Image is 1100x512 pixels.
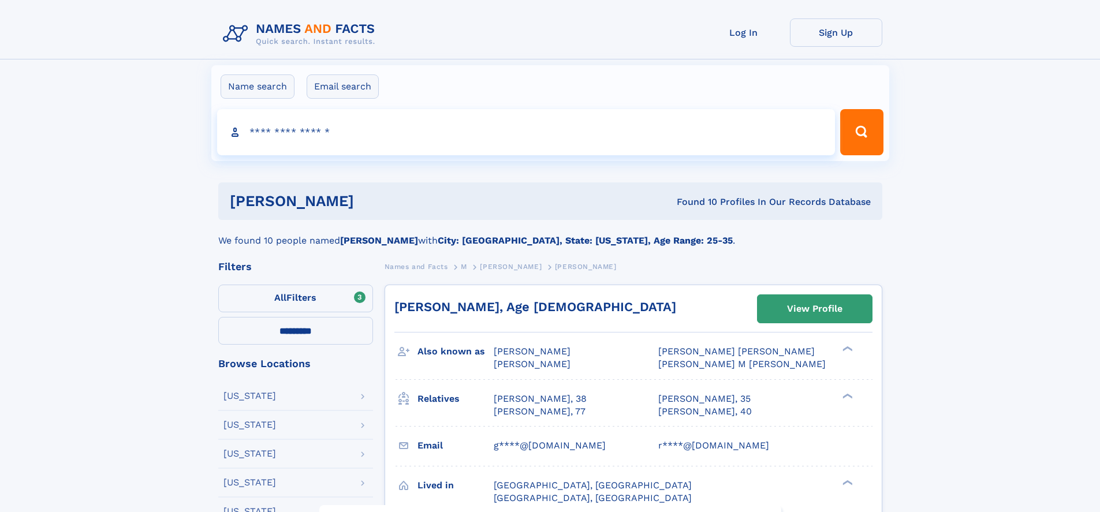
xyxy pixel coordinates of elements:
[385,259,448,274] a: Names and Facts
[218,285,373,312] label: Filters
[494,480,692,491] span: [GEOGRAPHIC_DATA], [GEOGRAPHIC_DATA]
[658,393,751,405] a: [PERSON_NAME], 35
[790,18,882,47] a: Sign Up
[223,420,276,429] div: [US_STATE]
[217,109,836,155] input: search input
[221,74,294,99] label: Name search
[223,478,276,487] div: [US_STATE]
[494,492,692,503] span: [GEOGRAPHIC_DATA], [GEOGRAPHIC_DATA]
[555,263,617,271] span: [PERSON_NAME]
[480,259,542,274] a: [PERSON_NAME]
[307,74,379,99] label: Email search
[494,358,570,369] span: [PERSON_NAME]
[218,220,882,248] div: We found 10 people named with .
[230,194,516,208] h1: [PERSON_NAME]
[787,296,842,322] div: View Profile
[494,346,570,357] span: [PERSON_NAME]
[417,436,494,455] h3: Email
[658,405,752,418] a: [PERSON_NAME], 40
[218,18,385,50] img: Logo Names and Facts
[494,393,587,405] a: [PERSON_NAME], 38
[340,235,418,246] b: [PERSON_NAME]
[840,109,883,155] button: Search Button
[417,342,494,361] h3: Also known as
[758,295,872,323] a: View Profile
[461,259,467,274] a: M
[394,300,676,314] a: [PERSON_NAME], Age [DEMOGRAPHIC_DATA]
[840,392,853,399] div: ❯
[274,292,286,303] span: All
[658,346,815,357] span: [PERSON_NAME] [PERSON_NAME]
[494,405,586,418] a: [PERSON_NAME], 77
[417,389,494,409] h3: Relatives
[840,345,853,353] div: ❯
[840,479,853,486] div: ❯
[218,261,373,272] div: Filters
[515,196,871,208] div: Found 10 Profiles In Our Records Database
[480,263,542,271] span: [PERSON_NAME]
[461,263,467,271] span: M
[438,235,733,246] b: City: [GEOGRAPHIC_DATA], State: [US_STATE], Age Range: 25-35
[218,358,373,369] div: Browse Locations
[658,358,826,369] span: [PERSON_NAME] M [PERSON_NAME]
[223,391,276,401] div: [US_STATE]
[223,449,276,458] div: [US_STATE]
[698,18,790,47] a: Log In
[417,476,494,495] h3: Lived in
